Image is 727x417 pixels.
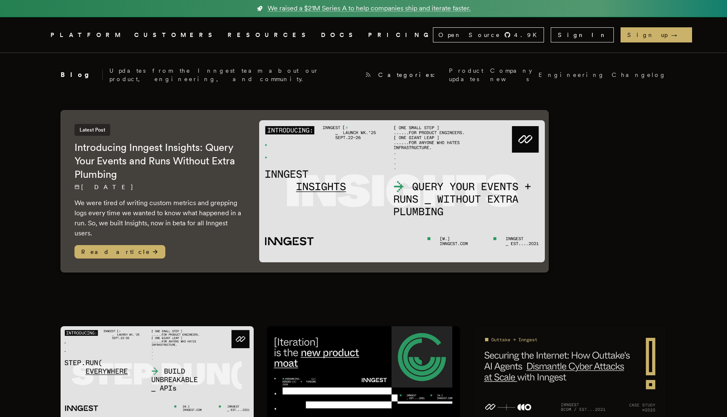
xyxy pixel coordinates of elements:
h2: Blog [61,70,103,80]
a: CUSTOMERS [134,30,218,40]
img: Featured image for Introducing Inngest Insights: Query Your Events and Runs Without Extra Plumbin... [259,120,545,263]
a: Engineering [539,71,605,79]
a: Company news [490,66,532,83]
button: RESOURCES [228,30,311,40]
span: 4.9 K [514,31,542,39]
span: Read article [74,245,165,259]
nav: Global [27,17,700,53]
span: Categories: [378,71,442,79]
p: [DATE] [74,183,242,191]
a: Latest PostIntroducing Inngest Insights: Query Your Events and Runs Without Extra Plumbing[DATE] ... [61,110,549,272]
a: Changelog [612,71,666,79]
span: We raised a $21M Series A to help companies ship and iterate faster. [268,3,471,13]
a: PRICING [368,30,433,40]
a: Sign up [621,27,692,42]
span: → [671,31,685,39]
span: Open Source [438,31,501,39]
a: Product updates [449,66,483,83]
p: We were tired of writing custom metrics and grepping logs every time we wanted to know what happe... [74,198,242,238]
p: Updates from the Inngest team about our product, engineering, and community. [109,66,358,83]
h2: Introducing Inngest Insights: Query Your Events and Runs Without Extra Plumbing [74,141,242,181]
a: DOCS [321,30,358,40]
button: PLATFORM [50,30,124,40]
span: Latest Post [74,124,110,136]
a: Sign In [551,27,614,42]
